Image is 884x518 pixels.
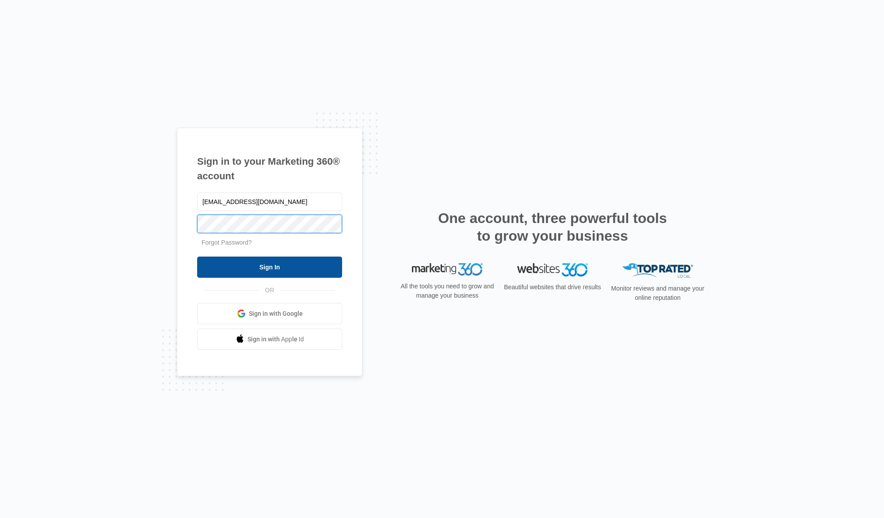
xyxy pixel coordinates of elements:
[202,239,252,246] a: Forgot Password?
[197,303,342,324] a: Sign in with Google
[517,263,588,276] img: Websites 360
[435,209,670,245] h2: One account, three powerful tools to grow your business
[197,257,342,278] input: Sign In
[503,283,602,292] p: Beautiful websites that drive results
[197,329,342,350] a: Sign in with Apple Id
[248,335,304,344] span: Sign in with Apple Id
[197,154,342,183] h1: Sign in to your Marketing 360® account
[197,193,342,211] input: Email
[249,309,303,318] span: Sign in with Google
[622,263,693,278] img: Top Rated Local
[398,282,497,300] p: All the tools you need to grow and manage your business
[608,284,707,302] p: Monitor reviews and manage your online reputation
[259,286,281,295] span: OR
[412,263,483,276] img: Marketing 360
